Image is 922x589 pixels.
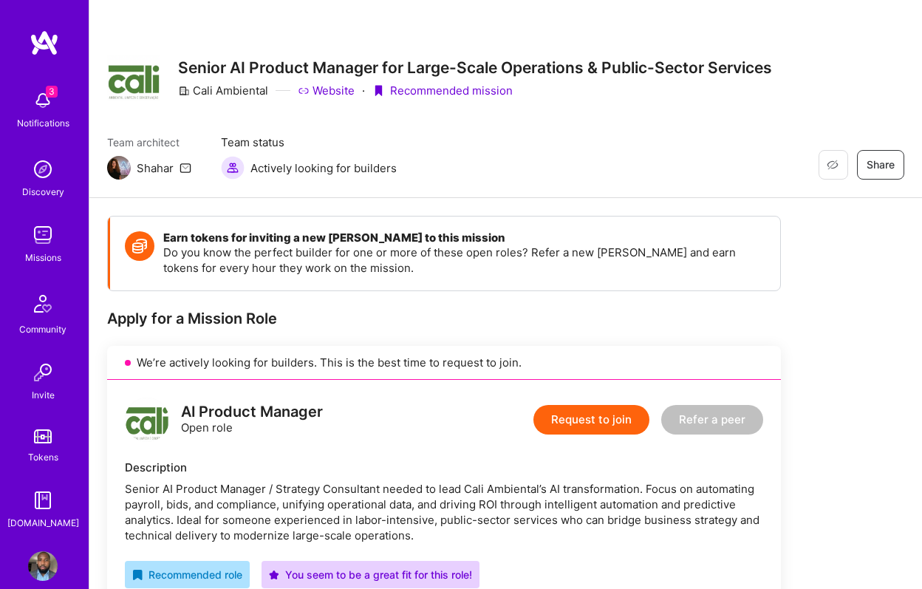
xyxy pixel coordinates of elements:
[28,358,58,387] img: Invite
[28,551,58,581] img: User Avatar
[269,567,472,582] div: You seem to be a great fit for this role!
[181,404,323,420] div: AI Product Manager
[125,231,154,261] img: Token icon
[28,449,58,465] div: Tokens
[372,83,513,98] div: Recommended mission
[163,231,765,245] h4: Earn tokens for inviting a new [PERSON_NAME] to this mission
[132,567,242,582] div: Recommended role
[32,387,55,403] div: Invite
[132,570,143,580] i: icon RecommendedBadge
[28,86,58,115] img: bell
[17,115,69,131] div: Notifications
[250,160,397,176] span: Actively looking for builders
[372,85,384,97] i: icon PurpleRibbon
[125,460,763,475] div: Description
[107,156,131,180] img: Team Architect
[163,245,765,276] p: Do you know the perfect builder for one or more of these open roles? Refer a new [PERSON_NAME] an...
[857,150,904,180] button: Share
[181,404,323,435] div: Open role
[34,429,52,443] img: tokens
[125,481,763,543] div: Senior AI Product Manager / Strategy Consultant needed to lead Cali Ambiental’s AI transformation...
[30,30,59,56] img: logo
[28,154,58,184] img: discovery
[178,58,772,77] h3: Senior AI Product Manager for Large-Scale Operations & Public-Sector Services
[25,250,61,265] div: Missions
[178,83,268,98] div: Cali Ambiental
[107,55,160,101] img: Company Logo
[221,156,245,180] img: Actively looking for builders
[269,570,279,580] i: icon PurpleStar
[125,398,169,442] img: logo
[137,160,174,176] div: Shahar
[107,135,191,150] span: Team architect
[827,159,839,171] i: icon EyeClosed
[24,551,61,581] a: User Avatar
[221,135,397,150] span: Team status
[107,309,781,328] div: Apply for a Mission Role
[28,486,58,515] img: guide book
[661,405,763,435] button: Refer a peer
[25,286,61,321] img: Community
[7,515,79,531] div: [DOMAIN_NAME]
[46,86,58,98] span: 3
[298,83,355,98] a: Website
[22,184,64,200] div: Discovery
[107,346,781,380] div: We’re actively looking for builders. This is the best time to request to join.
[180,162,191,174] i: icon Mail
[362,83,365,98] div: ·
[19,321,66,337] div: Community
[178,85,190,97] i: icon CompanyGray
[533,405,649,435] button: Request to join
[867,157,895,172] span: Share
[28,220,58,250] img: teamwork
